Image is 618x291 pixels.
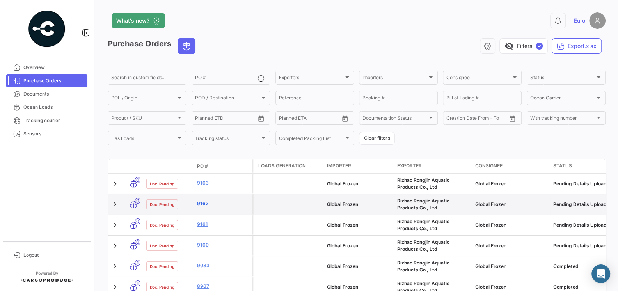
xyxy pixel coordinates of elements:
[327,222,358,228] span: Global Frozen
[475,181,506,186] span: Global Frozen
[111,180,119,188] a: Expand/Collapse Row
[197,262,249,269] a: 9033
[530,117,595,122] span: With tracking number
[327,201,358,207] span: Global Frozen
[446,117,457,122] input: From
[530,76,595,82] span: Status
[124,163,143,169] datatable-header-cell: Transport mode
[150,263,174,270] span: Doc. Pending
[211,117,240,122] input: To
[574,17,585,25] span: Euro
[135,218,140,224] span: 0
[6,74,87,87] a: Purchase Orders
[111,263,119,270] a: Expand/Collapse Row
[150,284,174,290] span: Doc. Pending
[150,181,174,187] span: Doc. Pending
[135,280,140,286] span: 1
[463,117,491,122] input: To
[111,283,119,291] a: Expand/Collapse Row
[111,137,176,142] span: Has Loads
[327,284,358,290] span: Global Frozen
[6,87,87,101] a: Documents
[195,137,260,142] span: Tracking status
[472,159,550,173] datatable-header-cell: Consignee
[111,201,119,208] a: Expand/Collapse Row
[397,239,449,252] span: Rizhao Rongjin Aquatic Products Co., Ltd
[506,113,518,124] button: Open calendar
[135,177,140,183] span: 0
[327,181,358,186] span: Global Frozen
[111,96,176,102] span: POL / Origin
[111,242,119,250] a: Expand/Collapse Row
[530,96,595,102] span: Ocean Carrier
[178,39,195,53] button: Ocean
[552,38,602,54] button: Export.xlsx
[27,9,66,48] img: powered-by.png
[295,117,324,122] input: To
[6,127,87,140] a: Sensors
[116,17,149,25] span: What's new?
[135,260,140,266] span: 1
[150,222,174,228] span: Doc. Pending
[197,283,249,290] a: 8967
[194,160,252,173] datatable-header-cell: PO #
[23,64,84,71] span: Overview
[197,163,208,170] span: PO #
[475,243,506,248] span: Global Frozen
[23,90,84,98] span: Documents
[362,117,427,122] span: Documentation Status
[362,76,427,82] span: Importers
[397,198,449,211] span: Rizhao Rongjin Aquatic Products Co., Ltd
[589,12,606,29] img: placeholder-user.png
[339,113,351,124] button: Open calendar
[475,222,506,228] span: Global Frozen
[23,130,84,137] span: Sensors
[6,114,87,127] a: Tracking courier
[197,200,249,207] a: 9162
[150,243,174,249] span: Doc. Pending
[111,117,176,122] span: Product / SKU
[499,38,548,54] button: visibility_offFilters✓
[23,77,84,84] span: Purchase Orders
[397,260,449,273] span: Rizhao Rongjin Aquatic Products Co., Ltd
[197,221,249,228] a: 9161
[504,41,514,51] span: visibility_off
[135,239,140,245] span: 0
[397,218,449,231] span: Rizhao Rongjin Aquatic Products Co., Ltd
[327,243,358,248] span: Global Frozen
[394,159,472,173] datatable-header-cell: Exporter
[108,38,198,54] h3: Purchase Orders
[475,201,506,207] span: Global Frozen
[397,177,449,190] span: Rizhao Rongjin Aquatic Products Co., Ltd
[23,117,84,124] span: Tracking courier
[446,76,511,82] span: Consignee
[23,104,84,111] span: Ocean Loads
[536,43,543,50] span: ✓
[197,241,249,248] a: 9160
[327,162,351,169] span: Importer
[6,101,87,114] a: Ocean Loads
[359,132,395,145] button: Clear filters
[6,61,87,74] a: Overview
[135,198,140,204] span: 0
[143,163,194,169] datatable-header-cell: Doc. Status
[553,162,572,169] span: Status
[150,201,174,208] span: Doc. Pending
[258,162,306,169] span: Loads generation
[327,263,358,269] span: Global Frozen
[279,137,344,142] span: Completed Packing List
[197,179,249,186] a: 9163
[254,159,324,173] datatable-header-cell: Loads generation
[475,162,503,169] span: Consignee
[397,162,422,169] span: Exporter
[195,117,206,122] input: From
[475,284,506,290] span: Global Frozen
[279,117,290,122] input: From
[475,263,506,269] span: Global Frozen
[111,221,119,229] a: Expand/Collapse Row
[591,264,610,283] div: Abrir Intercom Messenger
[195,96,260,102] span: POD / Destination
[112,13,165,28] button: What's new?
[23,252,84,259] span: Logout
[324,159,394,173] datatable-header-cell: Importer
